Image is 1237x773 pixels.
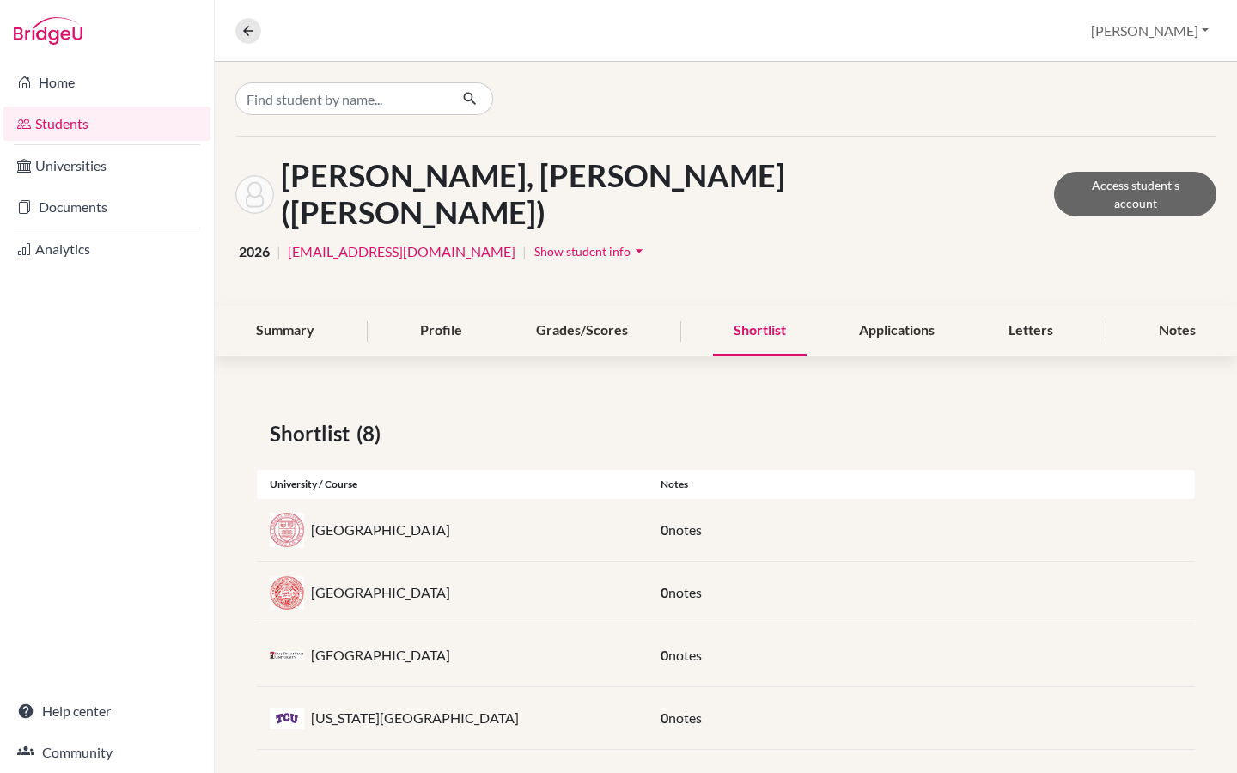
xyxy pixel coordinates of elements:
span: 0 [661,709,668,726]
span: notes [668,709,702,726]
p: [GEOGRAPHIC_DATA] [311,582,450,603]
a: Home [3,65,210,100]
div: Letters [988,306,1074,356]
img: Bridge-U [14,17,82,45]
span: 0 [661,521,668,538]
input: Find student by name... [235,82,448,115]
p: [GEOGRAPHIC_DATA] [311,520,450,540]
a: Community [3,735,210,770]
span: 2026 [239,241,270,262]
div: Profile [399,306,483,356]
a: [EMAIL_ADDRESS][DOMAIN_NAME] [288,241,515,262]
div: Grades/Scores [515,306,649,356]
span: notes [668,647,702,663]
span: Shortlist [270,418,356,449]
h1: [PERSON_NAME], [PERSON_NAME] ([PERSON_NAME]) [281,157,1054,231]
div: Shortlist [713,306,807,356]
button: Show student infoarrow_drop_down [533,238,649,265]
span: | [277,241,281,262]
a: Students [3,107,210,141]
div: Summary [235,306,335,356]
img: us_tcu_7rt5wwoq.jpeg [270,708,304,729]
div: Notes [648,477,1195,492]
a: Analytics [3,232,210,266]
div: University / Course [257,477,648,492]
span: Show student info [534,244,631,259]
i: arrow_drop_down [631,242,648,259]
img: Kassey (Samuel) Ravoahangy Rasendrason's avatar [235,175,274,214]
p: [GEOGRAPHIC_DATA] [311,645,450,666]
img: us_sdsu_sb944kmq.png [270,651,304,660]
a: Help center [3,694,210,728]
span: notes [668,584,702,600]
img: us_not_mxrvpmi9.jpeg [270,576,304,610]
div: Notes [1138,306,1216,356]
a: Access student's account [1054,172,1216,216]
span: 0 [661,647,668,663]
span: notes [668,521,702,538]
p: [US_STATE][GEOGRAPHIC_DATA] [311,708,519,728]
div: Applications [838,306,955,356]
a: Universities [3,149,210,183]
img: us_cor_p_98w037.jpeg [270,513,304,547]
a: Documents [3,190,210,224]
span: | [522,241,527,262]
span: 0 [661,584,668,600]
button: [PERSON_NAME] [1083,15,1216,47]
span: (8) [356,418,387,449]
